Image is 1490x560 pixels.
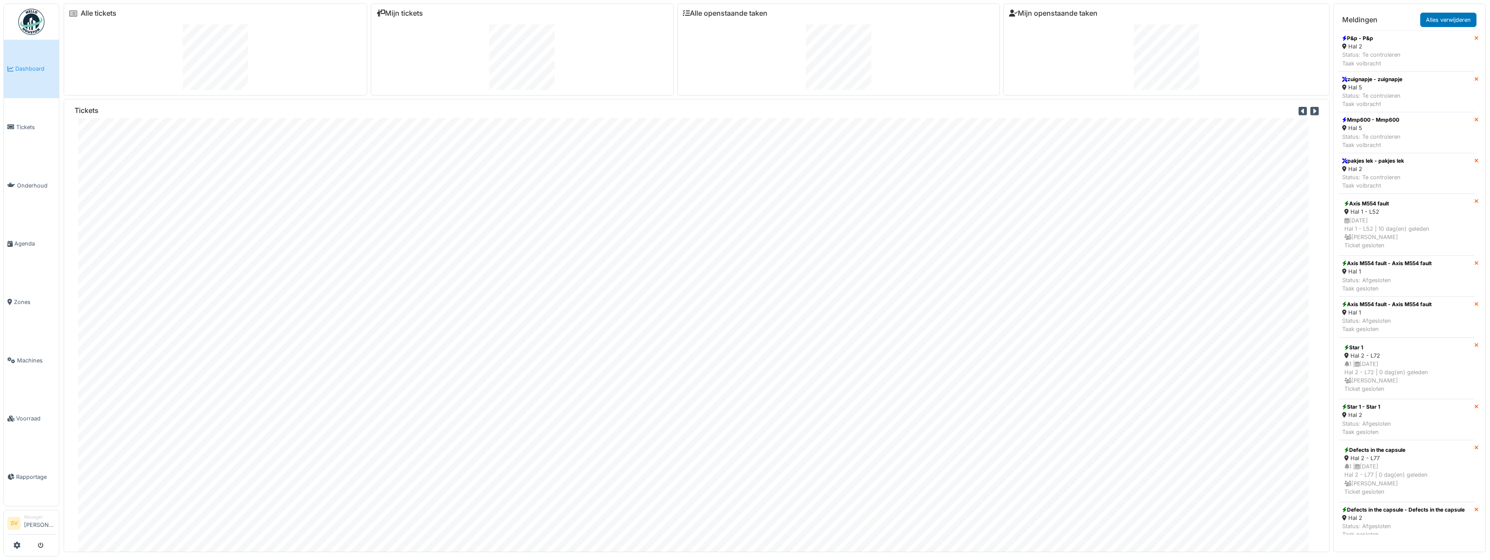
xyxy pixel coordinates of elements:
div: Status: Afgesloten Taak gesloten [1342,522,1465,539]
div: Hal 2 - L72 [1344,352,1469,360]
div: Status: Te controleren Taak volbracht [1342,173,1404,190]
a: Machines [4,331,59,389]
div: Hal 1 - L52 [1344,208,1469,216]
span: Rapportage [16,473,55,481]
div: Hal 2 [1342,42,1401,51]
span: Onderhoud [17,181,55,190]
div: [DATE] Hal 1 - L52 | 10 dag(en) geleden [PERSON_NAME] Ticket gesloten [1344,216,1469,250]
div: Status: Afgesloten Taak gesloten [1342,276,1432,293]
span: Tickets [16,123,55,131]
div: Axis M554 fault - Axis M554 fault [1342,300,1432,308]
span: Machines [17,356,55,365]
div: Manager [24,514,55,520]
span: Dashboard [15,65,55,73]
a: pakjes lek - pakjes lek Hal 2 Status: Te controlerenTaak volbracht [1339,153,1474,194]
a: Mijn openstaande taken [1009,9,1098,17]
a: Axis M554 fault - Axis M554 fault Hal 1 Status: AfgeslotenTaak gesloten [1339,256,1474,297]
h6: Tickets [75,106,99,115]
h6: Meldingen [1342,16,1377,24]
div: Hal 1 [1342,267,1432,276]
a: Zones [4,273,59,331]
a: Voorraad [4,389,59,448]
a: P&p - P&p Hal 2 Status: Te controlerenTaak volbracht [1339,31,1474,72]
div: Hal 2 [1342,165,1404,173]
a: Agenda [4,215,59,273]
div: zuignapje - zuignapje [1342,75,1402,83]
div: Star 1 [1344,344,1469,352]
div: Hal 1 [1342,308,1432,317]
span: Agenda [14,239,55,248]
div: Status: Afgesloten Taak gesloten [1342,317,1432,333]
a: Mmp600 - Mmp600 Hal 5 Status: Te controlerenTaak volbracht [1339,112,1474,153]
a: Star 1 Hal 2 - L72 1 |[DATE]Hal 2 - L72 | 0 dag(en) geleden [PERSON_NAME]Ticket gesloten [1339,338,1474,400]
div: Axis M554 fault [1344,200,1469,208]
div: P&p - P&p [1342,34,1401,42]
a: Mijn tickets [376,9,423,17]
a: Star 1 - Star 1 Hal 2 Status: AfgeslotenTaak gesloten [1339,399,1474,440]
a: Alle openstaande taken [683,9,767,17]
div: Status: Te controleren Taak volbracht [1342,133,1401,149]
span: Voorraad [16,414,55,423]
li: [PERSON_NAME] [24,514,55,533]
div: Defects in the capsule - Defects in the capsule [1342,506,1465,514]
a: Tickets [4,98,59,157]
a: Alle tickets [81,9,116,17]
a: Axis M554 fault Hal 1 - L52 [DATE]Hal 1 - L52 | 10 dag(en) geleden [PERSON_NAME]Ticket gesloten [1339,194,1474,256]
div: Defects in the capsule [1344,446,1469,454]
a: SV Manager[PERSON_NAME] [7,514,55,535]
a: Rapportage [4,448,59,506]
a: Onderhoud [4,156,59,215]
a: Defects in the capsule Hal 2 - L77 1 |[DATE]Hal 2 - L77 | 0 dag(en) geleden [PERSON_NAME]Ticket g... [1339,440,1474,502]
div: Hal 2 [1342,411,1391,419]
div: Hal 2 [1342,514,1465,522]
div: Axis M554 fault - Axis M554 fault [1342,260,1432,267]
div: Hal 5 [1342,124,1401,132]
img: Badge_color-CXgf-gQk.svg [18,9,44,35]
div: 1 | [DATE] Hal 2 - L77 | 0 dag(en) geleden [PERSON_NAME] Ticket gesloten [1344,462,1469,496]
a: Axis M554 fault - Axis M554 fault Hal 1 Status: AfgeslotenTaak gesloten [1339,297,1474,338]
div: Status: Afgesloten Taak gesloten [1342,420,1391,436]
div: Star 1 - Star 1 [1342,403,1391,411]
div: Status: Te controleren Taak volbracht [1342,92,1402,108]
div: Mmp600 - Mmp600 [1342,116,1401,124]
span: Zones [14,298,55,306]
a: zuignapje - zuignapje Hal 5 Status: Te controlerenTaak volbracht [1339,72,1474,113]
div: pakjes lek - pakjes lek [1342,157,1404,165]
a: Defects in the capsule - Defects in the capsule Hal 2 Status: AfgeslotenTaak gesloten [1339,502,1474,543]
div: 1 | [DATE] Hal 2 - L72 | 0 dag(en) geleden [PERSON_NAME] Ticket gesloten [1344,360,1469,393]
a: Dashboard [4,40,59,98]
div: Hal 2 - L77 [1344,454,1469,462]
li: SV [7,517,20,530]
a: Alles verwijderen [1420,13,1476,27]
div: Hal 5 [1342,83,1402,92]
div: Status: Te controleren Taak volbracht [1342,51,1401,67]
